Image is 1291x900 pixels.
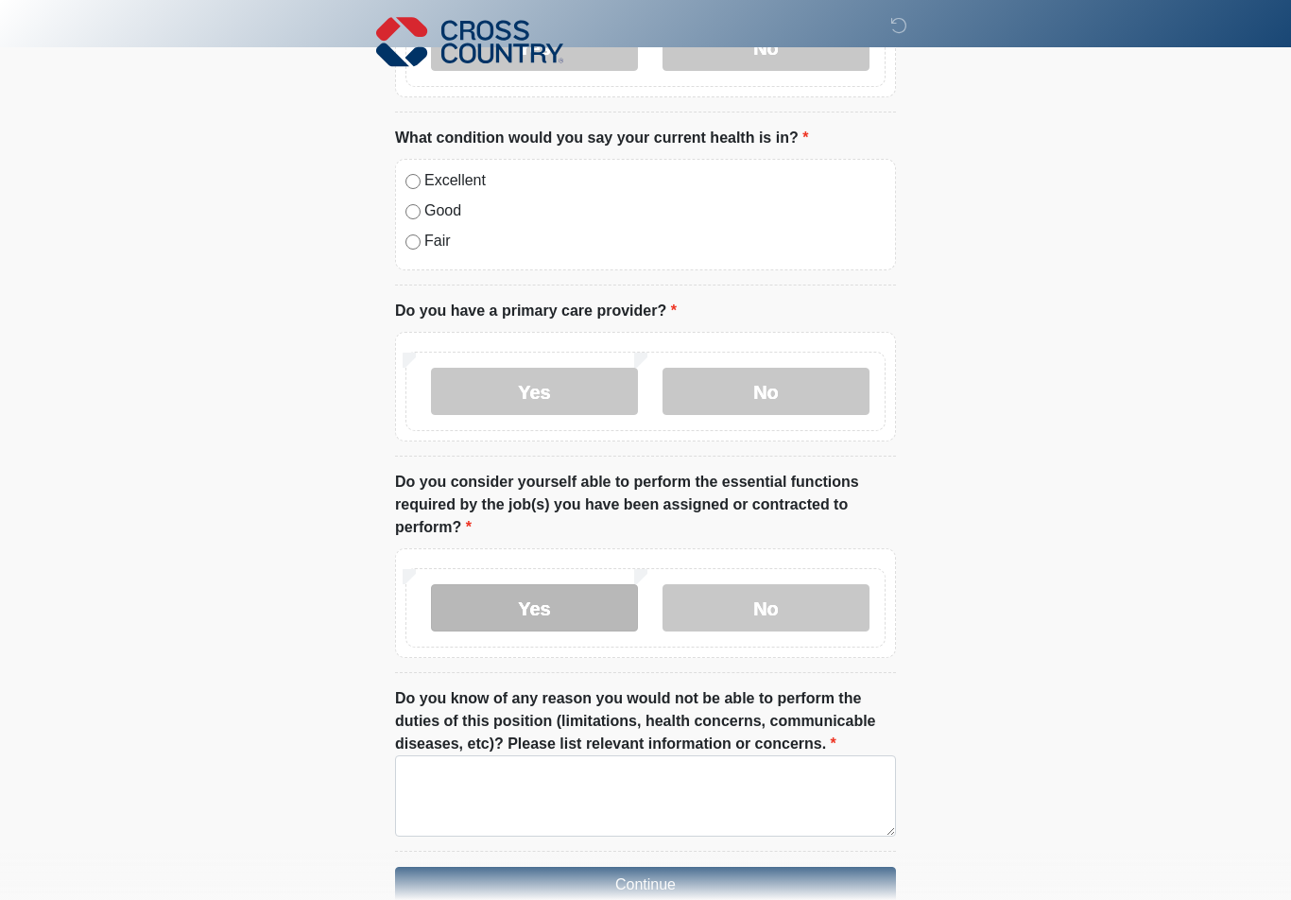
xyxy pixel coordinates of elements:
label: No [663,368,869,415]
label: Yes [431,368,638,415]
label: Do you have a primary care provider? [395,300,677,322]
input: Good [405,204,421,219]
label: Good [424,199,886,222]
img: Cross Country Logo [376,14,563,69]
label: Excellent [424,169,886,192]
label: What condition would you say your current health is in? [395,127,808,149]
label: No [663,584,869,632]
label: Fair [424,230,886,252]
label: Yes [431,584,638,632]
label: Do you consider yourself able to perform the essential functions required by the job(s) you have ... [395,471,896,539]
input: Fair [405,234,421,250]
label: Do you know of any reason you would not be able to perform the duties of this position (limitatio... [395,687,896,755]
input: Excellent [405,174,421,189]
